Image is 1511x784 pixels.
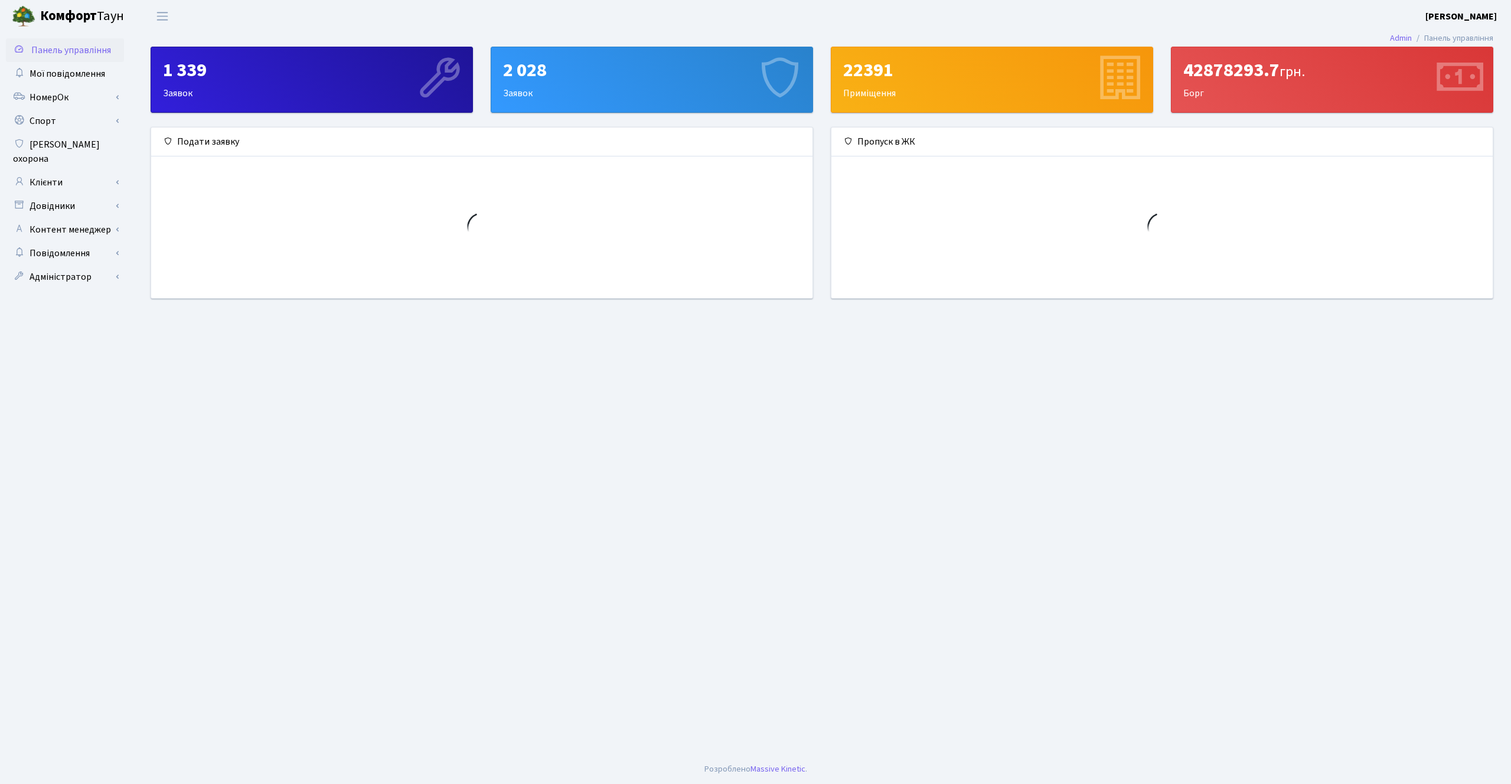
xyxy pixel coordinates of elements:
div: Пропуск в ЖК [831,128,1493,156]
a: Admin [1390,32,1412,44]
a: 2 028Заявок [491,47,813,113]
a: Довідники [6,194,124,218]
span: Мої повідомлення [30,67,105,80]
a: Адміністратор [6,265,124,289]
a: [PERSON_NAME] охорона [6,133,124,171]
a: Панель управління [6,38,124,62]
a: Клієнти [6,171,124,194]
div: Борг [1171,47,1493,112]
a: Контент менеджер [6,218,124,241]
div: 22391 [843,59,1141,81]
a: Мої повідомлення [6,62,124,86]
div: 2 028 [503,59,801,81]
div: Подати заявку [151,128,812,156]
button: Переключити навігацію [148,6,177,26]
b: Комфорт [40,6,97,25]
nav: breadcrumb [1372,26,1511,51]
b: [PERSON_NAME] [1425,10,1497,23]
span: грн. [1280,61,1305,82]
a: Massive Kinetic [750,763,805,775]
div: Розроблено . [704,763,807,776]
div: Заявок [151,47,472,112]
img: logo.png [12,5,35,28]
span: Таун [40,6,124,27]
a: Спорт [6,109,124,133]
a: НомерОк [6,86,124,109]
a: [PERSON_NAME] [1425,9,1497,24]
a: Повідомлення [6,241,124,265]
div: Заявок [491,47,812,112]
a: 1 339Заявок [151,47,473,113]
div: 42878293.7 [1183,59,1481,81]
li: Панель управління [1412,32,1493,45]
a: 22391Приміщення [831,47,1153,113]
span: Панель управління [31,44,111,57]
div: Приміщення [831,47,1153,112]
div: 1 339 [163,59,461,81]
